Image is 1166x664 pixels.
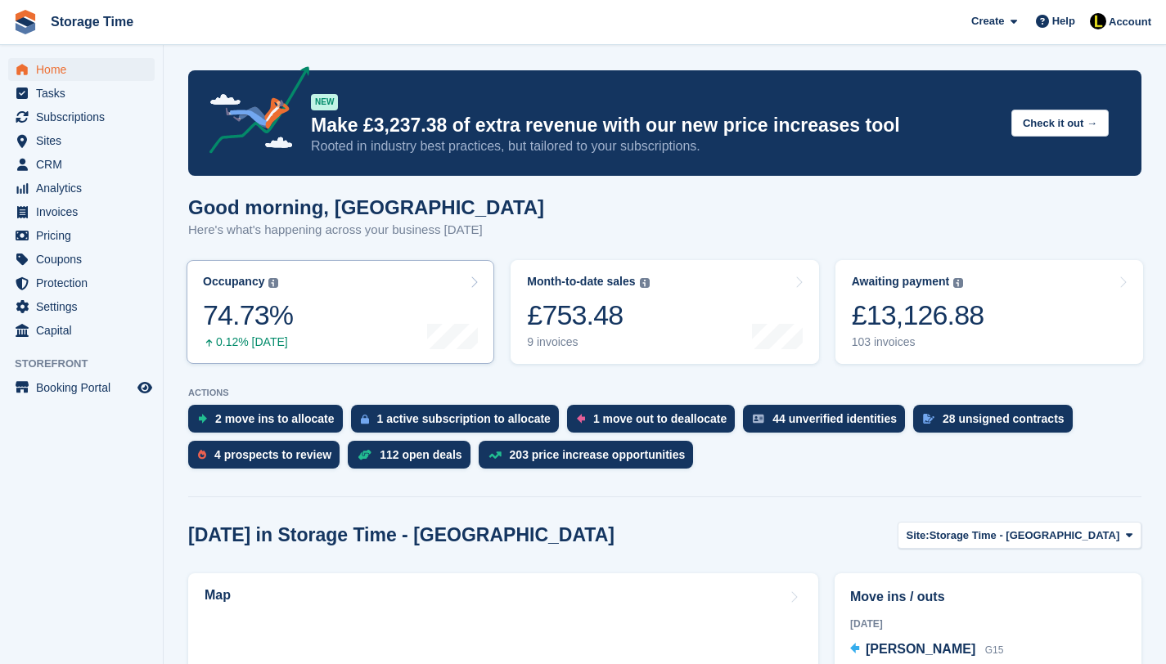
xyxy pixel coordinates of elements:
img: move_outs_to_deallocate_icon-f764333ba52eb49d3ac5e1228854f67142a1ed5810a6f6cc68b1a99e826820c5.svg [577,414,585,424]
a: menu [8,376,155,399]
a: menu [8,200,155,223]
span: Capital [36,319,134,342]
a: 112 open deals [348,441,478,477]
a: menu [8,319,155,342]
div: 1 move out to deallocate [593,412,727,425]
a: menu [8,224,155,247]
a: [PERSON_NAME] G15 [850,639,1003,661]
div: 203 price increase opportunities [510,448,686,461]
div: £13,126.88 [852,298,984,332]
span: Pricing [36,224,134,247]
a: menu [8,105,155,128]
a: Preview store [135,378,155,397]
a: menu [8,295,155,318]
a: Month-to-date sales £753.48 9 invoices [511,260,818,364]
div: 1 active subscription to allocate [377,412,551,425]
span: Create [971,13,1004,29]
p: ACTIONS [188,388,1141,398]
span: G15 [985,644,1004,656]
img: deal-1b604bf984904fb50ccaf53a9ad4b4a5d6e5aea283cecdc64d6e3604feb123c2.svg [358,449,371,460]
span: [PERSON_NAME] [866,642,975,656]
p: Make £3,237.38 of extra revenue with our new price increases tool [311,114,998,137]
span: Subscriptions [36,105,134,128]
img: price-adjustments-announcement-icon-8257ccfd72463d97f412b2fc003d46551f7dbcb40ab6d574587a9cd5c0d94... [196,66,310,159]
span: Settings [36,295,134,318]
img: active_subscription_to_allocate_icon-d502201f5373d7db506a760aba3b589e785aa758c864c3986d89f69b8ff3... [361,414,369,424]
div: NEW [311,94,338,110]
div: 28 unsigned contracts [943,412,1065,425]
span: Home [36,58,134,81]
span: Protection [36,271,134,294]
img: icon-info-grey-7440780725fd019a000dd9b08b2336e03edf1995a4989e88bcd33f0948082b44.svg [640,278,650,288]
img: price_increase_opportunities-93ffe204e8149a01c8c9dc8f82e8f89637d9d84a8eef4429ea346261dce0b2c0.svg [488,451,502,459]
a: menu [8,129,155,152]
a: 1 active subscription to allocate [351,405,567,441]
img: prospect-51fa495bee0391a8d652442698ab0144808aea92771e9ea1ae160a38d050c398.svg [198,450,206,460]
p: Rooted in industry best practices, but tailored to your subscriptions. [311,137,998,155]
p: Here's what's happening across your business [DATE] [188,221,544,240]
img: stora-icon-8386f47178a22dfd0bd8f6a31ec36ba5ce8667c1dd55bd0f319d3a0aa187defe.svg [13,10,38,34]
a: 203 price increase opportunities [479,441,702,477]
button: Check it out → [1011,110,1109,137]
span: Site: [907,527,930,544]
div: 2 move ins to allocate [215,412,335,425]
a: 28 unsigned contracts [913,405,1081,441]
div: 74.73% [203,298,293,332]
button: Site: Storage Time - [GEOGRAPHIC_DATA] [898,522,1142,549]
div: 103 invoices [852,335,984,349]
a: menu [8,82,155,105]
span: Coupons [36,248,134,271]
h1: Good morning, [GEOGRAPHIC_DATA] [188,196,544,218]
div: 4 prospects to review [214,448,331,461]
span: Account [1109,14,1151,30]
a: Storage Time [44,8,140,35]
span: Booking Portal [36,376,134,399]
div: [DATE] [850,617,1126,631]
div: 112 open deals [380,448,461,461]
span: Sites [36,129,134,152]
h2: Map [205,588,231,603]
a: 1 move out to deallocate [567,405,743,441]
div: Occupancy [203,275,264,289]
span: Storage Time - [GEOGRAPHIC_DATA] [930,527,1120,544]
a: 4 prospects to review [188,441,348,477]
div: 44 unverified identities [772,412,897,425]
a: Occupancy 74.73% 0.12% [DATE] [187,260,494,364]
img: icon-info-grey-7440780725fd019a000dd9b08b2336e03edf1995a4989e88bcd33f0948082b44.svg [953,278,963,288]
div: 0.12% [DATE] [203,335,293,349]
span: Invoices [36,200,134,223]
span: Help [1052,13,1075,29]
span: CRM [36,153,134,176]
h2: [DATE] in Storage Time - [GEOGRAPHIC_DATA] [188,524,615,546]
a: menu [8,153,155,176]
img: contract_signature_icon-13c848040528278c33f63329250d36e43548de30e8caae1d1a13099fd9432cc5.svg [923,414,934,424]
h2: Move ins / outs [850,587,1126,607]
span: Analytics [36,177,134,200]
a: Awaiting payment £13,126.88 103 invoices [835,260,1143,364]
div: Month-to-date sales [527,275,635,289]
div: £753.48 [527,298,649,332]
a: menu [8,271,155,294]
img: Laaibah Sarwar [1090,13,1106,29]
span: Storefront [15,356,163,372]
img: move_ins_to_allocate_icon-fdf77a2bb77ea45bf5b3d319d69a93e2d87916cf1d5bf7949dd705db3b84f3ca.svg [198,414,207,424]
img: icon-info-grey-7440780725fd019a000dd9b08b2336e03edf1995a4989e88bcd33f0948082b44.svg [268,278,278,288]
span: Tasks [36,82,134,105]
a: menu [8,58,155,81]
div: Awaiting payment [852,275,950,289]
img: verify_identity-adf6edd0f0f0b5bbfe63781bf79b02c33cf7c696d77639b501bdc392416b5a36.svg [753,414,764,424]
a: 44 unverified identities [743,405,913,441]
a: 2 move ins to allocate [188,405,351,441]
div: 9 invoices [527,335,649,349]
a: menu [8,177,155,200]
a: menu [8,248,155,271]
